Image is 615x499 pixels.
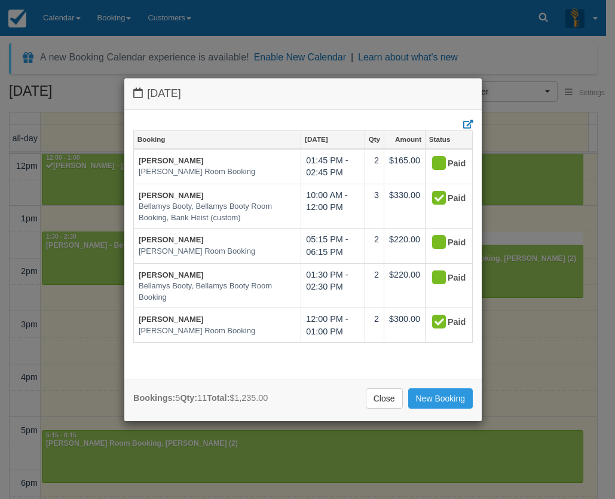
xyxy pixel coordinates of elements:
td: $220.00 [384,229,425,263]
a: [DATE] [301,131,365,148]
td: 3 [365,184,384,229]
a: [PERSON_NAME] [139,270,204,279]
td: 2 [365,229,384,263]
div: Paid [430,269,457,288]
div: Paid [430,233,457,252]
a: [PERSON_NAME] [139,156,204,165]
em: Bellamys Booty, Bellamys Booty Room Booking, Bank Heist (custom) [139,201,296,223]
div: Paid [430,313,457,332]
td: 05:15 PM - 06:15 PM [301,229,365,263]
td: 01:45 PM - 02:45 PM [301,149,365,184]
td: 2 [365,149,384,184]
td: 12:00 PM - 01:00 PM [301,308,365,343]
td: $220.00 [384,263,425,308]
a: [PERSON_NAME] [139,235,204,244]
a: Amount [384,131,425,148]
a: Status [426,131,472,148]
td: $300.00 [384,308,425,343]
em: Bellamys Booty, Bellamys Booty Room Booking [139,281,296,303]
strong: Qty: [180,393,197,403]
strong: Bookings: [133,393,175,403]
td: $165.00 [384,149,425,184]
td: 2 [365,308,384,343]
a: New Booking [408,388,473,409]
a: [PERSON_NAME] [139,315,204,324]
a: Booking [134,131,301,148]
em: [PERSON_NAME] Room Booking [139,325,296,337]
td: 10:00 AM - 12:00 PM [301,184,365,229]
h4: [DATE] [133,87,473,100]
div: 5 11 $1,235.00 [133,392,268,404]
em: [PERSON_NAME] Room Booking [139,166,296,178]
em: [PERSON_NAME] Room Booking [139,246,296,257]
div: Paid [430,154,457,174]
td: $330.00 [384,184,425,229]
div: Paid [430,189,457,208]
a: [PERSON_NAME] [139,191,204,200]
a: Qty [365,131,384,148]
td: 01:30 PM - 02:30 PM [301,263,365,308]
a: Close [366,388,403,409]
td: 2 [365,263,384,308]
strong: Total: [207,393,230,403]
